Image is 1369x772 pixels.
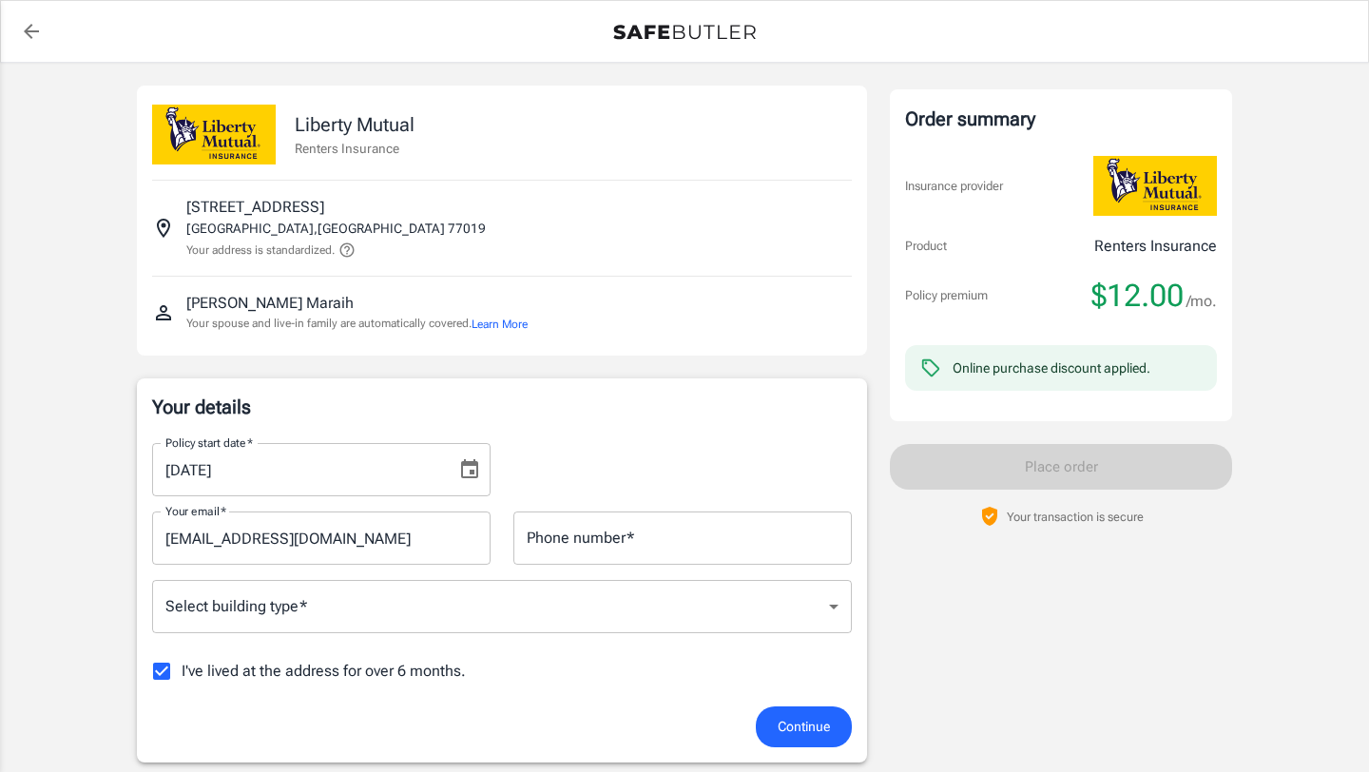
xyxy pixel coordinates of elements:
p: Product [905,237,947,256]
p: [STREET_ADDRESS] [186,196,324,219]
p: Policy premium [905,286,988,305]
img: Liberty Mutual [1093,156,1217,216]
button: Learn More [472,316,528,333]
svg: Insured address [152,217,175,240]
button: Continue [756,706,852,747]
p: Your transaction is secure [1007,508,1144,526]
span: Continue [778,715,830,739]
button: Choose date, selected date is Aug 23, 2025 [451,451,489,489]
span: $12.00 [1091,277,1184,315]
p: [GEOGRAPHIC_DATA] , [GEOGRAPHIC_DATA] 77019 [186,219,486,238]
label: Policy start date [165,434,253,451]
p: Liberty Mutual [295,110,415,139]
a: back to quotes [12,12,50,50]
img: Back to quotes [613,25,756,40]
input: Enter number [513,511,852,565]
span: I've lived at the address for over 6 months. [182,660,466,683]
span: /mo. [1186,288,1217,315]
p: Your spouse and live-in family are automatically covered. [186,315,528,333]
p: [PERSON_NAME] Maraih [186,292,354,315]
p: Insurance provider [905,177,1003,196]
svg: Insured person [152,301,175,324]
img: Liberty Mutual [152,105,276,164]
div: Order summary [905,105,1217,133]
input: Enter email [152,511,491,565]
input: MM/DD/YYYY [152,443,443,496]
p: Your address is standardized. [186,241,335,259]
p: Renters Insurance [295,139,415,158]
label: Your email [165,503,226,519]
p: Renters Insurance [1094,235,1217,258]
div: Online purchase discount applied. [953,358,1150,377]
p: Your details [152,394,852,420]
